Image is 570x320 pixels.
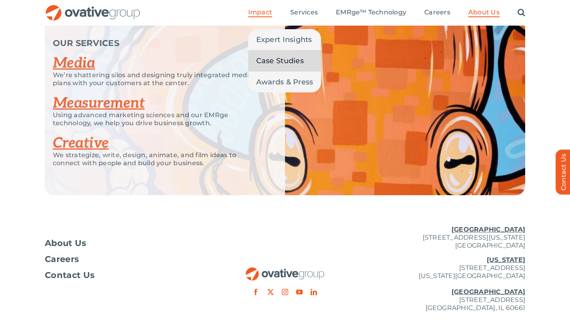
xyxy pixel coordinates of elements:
u: [US_STATE] [487,256,525,264]
a: Expert Insights [248,29,321,50]
span: Services [290,8,318,16]
a: Careers [424,8,450,17]
span: Contact Us [45,271,94,279]
a: EMRge™ Technology [336,8,406,17]
span: EMRge™ Technology [336,8,406,16]
span: Expert Insights [256,34,312,45]
span: Careers [45,255,79,263]
a: twitter [267,289,274,295]
p: Using advanced marketing sciences and our EMRge technology, we help you drive business growth. [53,111,265,127]
span: About Us [45,239,86,247]
a: OG_Full_horizontal_RGB [245,266,325,274]
span: Case Studies [256,55,304,66]
span: About Us [468,8,500,16]
a: linkedin [311,289,317,295]
p: OUR SERVICES [53,39,265,47]
a: About Us [468,8,500,17]
a: Case Studies [248,50,321,71]
span: Careers [424,8,450,16]
a: youtube [296,289,303,295]
a: Awards & Press [248,72,321,92]
p: We strategize, write, design, animate, and film ideas to connect with people and build your busin... [53,151,265,167]
a: Contact Us [45,271,205,279]
u: [GEOGRAPHIC_DATA] [452,288,525,296]
span: Impact [248,8,272,16]
a: Services [290,8,318,17]
a: Search [518,8,525,17]
u: [GEOGRAPHIC_DATA] [452,226,525,233]
a: Careers [45,255,205,263]
a: About Us [45,239,205,247]
a: instagram [282,289,288,295]
nav: Footer Menu [45,239,205,279]
p: We’re shattering silos and designing truly integrated media plans with your customers at the center. [53,71,265,87]
a: Creative [53,134,109,152]
p: [STREET_ADDRESS] [US_STATE][GEOGRAPHIC_DATA] [STREET_ADDRESS] [GEOGRAPHIC_DATA], IL 60661 [365,256,525,312]
p: [STREET_ADDRESS][US_STATE] [GEOGRAPHIC_DATA] [365,226,525,250]
span: Awards & Press [256,76,313,88]
a: OG_Full_horizontal_RGB [45,4,141,12]
a: Measurement [53,94,145,112]
a: facebook [253,289,259,295]
a: Media [53,54,95,72]
a: Impact [248,8,272,17]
